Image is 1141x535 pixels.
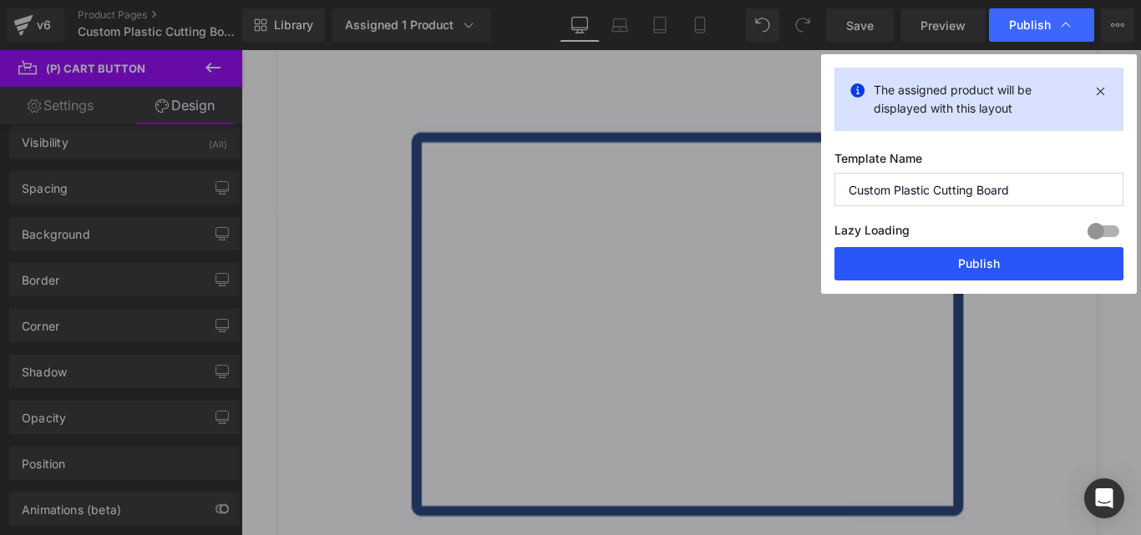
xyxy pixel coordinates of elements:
[834,220,910,247] label: Lazy Loading
[1009,18,1051,33] span: Publish
[874,81,1084,118] p: The assigned product will be displayed with this layout
[834,247,1123,280] button: Publish
[1084,478,1124,518] div: Open Intercom Messenger
[834,151,1123,173] label: Template Name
